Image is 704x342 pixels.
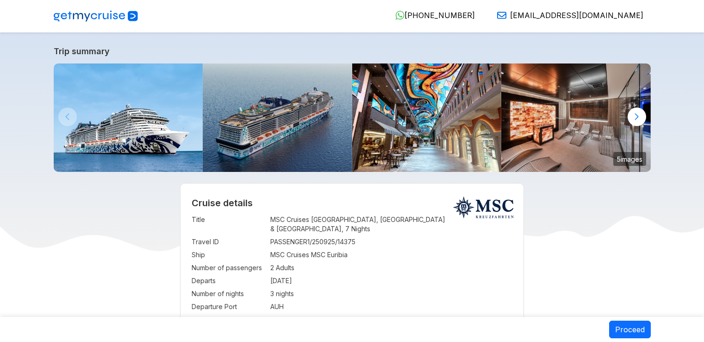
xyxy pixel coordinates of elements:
[609,321,651,338] button: Proceed
[352,63,502,172] img: msc-euribia-galleria.jpg
[266,261,270,274] td: :
[405,11,475,20] span: [PHONE_NUMBER]
[192,287,266,300] td: Number of nights
[192,300,266,313] td: Departure Port
[192,248,266,261] td: Ship
[266,235,270,248] td: :
[266,287,270,300] td: :
[501,63,651,172] img: msc-euribia-msc-aurea-spa.jpg
[192,235,266,248] td: Travel ID
[192,197,512,209] h2: Cruise details
[192,213,266,235] td: Title
[270,274,512,287] td: [DATE]
[497,11,506,20] img: Email
[192,261,266,274] td: Number of passengers
[270,213,512,235] td: MSC Cruises [GEOGRAPHIC_DATA], [GEOGRAPHIC_DATA] & [GEOGRAPHIC_DATA], 7 Nights
[270,235,512,248] td: PASSENGER1/250925/14375
[192,274,266,287] td: Departs
[395,11,405,20] img: WhatsApp
[510,11,643,20] span: [EMAIL_ADDRESS][DOMAIN_NAME]
[54,63,203,172] img: 3.-MSC-EURIBIA.jpg
[270,261,512,274] td: 2 Adults
[266,248,270,261] td: :
[54,46,651,56] a: Trip summary
[266,300,270,313] td: :
[270,248,512,261] td: MSC Cruises MSC Euribia
[270,287,512,300] td: 3 nights
[613,152,646,166] small: 5 images
[266,213,270,235] td: :
[266,274,270,287] td: :
[270,300,512,313] td: AUH
[388,11,475,20] a: [PHONE_NUMBER]
[490,11,643,20] a: [EMAIL_ADDRESS][DOMAIN_NAME]
[203,63,352,172] img: b9ac817bb67756416f3ab6da6968c64a.jpeg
